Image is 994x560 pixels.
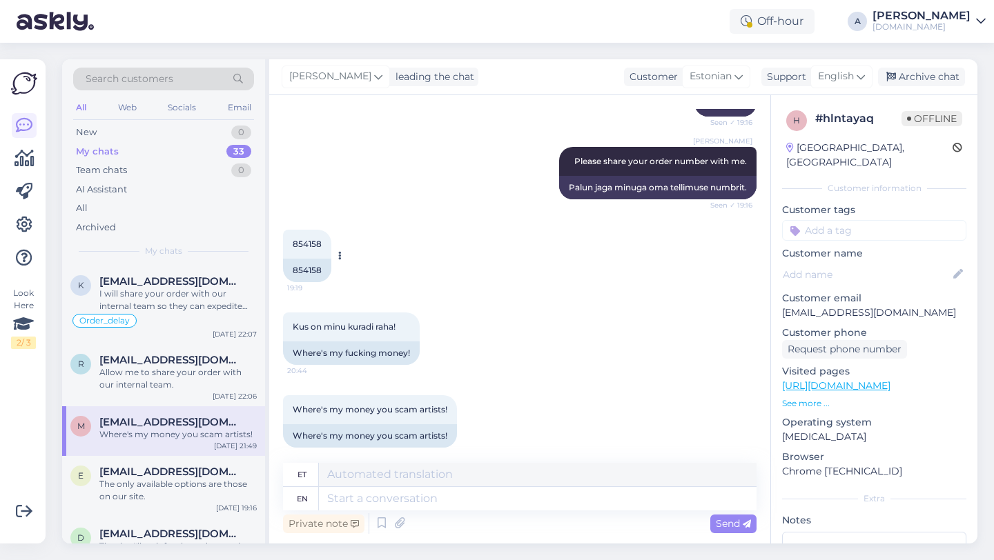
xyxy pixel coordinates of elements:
span: [PERSON_NAME] [289,69,371,84]
div: I will share your order with our internal team so they can expedite the order. [99,288,257,312]
div: Private note [283,514,364,533]
div: [DATE] 22:07 [213,329,257,339]
div: Team chats [76,163,127,177]
p: [EMAIL_ADDRESS][DOMAIN_NAME] [782,306,966,320]
span: enerokovavi@gmail.com [99,466,243,478]
span: [PERSON_NAME] [693,136,752,146]
div: en [297,487,308,510]
span: Dr.larrywalter@gmail.com [99,528,243,540]
span: M [77,421,85,431]
a: [URL][DOMAIN_NAME] [782,379,890,392]
div: Support [761,70,806,84]
div: Where's my money you scam artists! [283,424,457,448]
div: [PERSON_NAME] [873,10,971,21]
span: h [793,115,800,126]
div: Where's my money you scam artists! [99,428,257,441]
span: Please share your order number with me. [574,156,747,166]
span: 20:44 [287,366,339,376]
div: A [848,12,867,31]
div: et [298,463,306,486]
div: Off-hour [730,9,815,34]
span: e [78,470,84,481]
input: Add name [783,267,951,282]
div: [DATE] 22:06 [213,391,257,401]
span: Offline [902,111,962,126]
span: ruusvali@gmail.com [99,354,243,366]
a: [PERSON_NAME][DOMAIN_NAME] [873,10,986,32]
div: All [76,201,88,215]
div: [DATE] 19:16 [216,503,257,513]
div: 854158 [283,259,331,282]
span: Order_delay [79,317,130,325]
div: Socials [165,99,199,117]
span: k [78,280,84,290]
p: Operating system [782,415,966,430]
span: English [818,69,854,84]
div: Request phone number [782,340,907,359]
div: New [76,126,97,139]
p: Customer name [782,246,966,261]
div: AI Assistant [76,183,127,197]
span: 19:19 [287,283,339,293]
span: Kus on minu kuradi raha! [293,321,396,332]
div: Archived [76,221,116,234]
div: Look Here [11,287,36,349]
div: [DOMAIN_NAME] [873,21,971,32]
p: [MEDICAL_DATA] [782,430,966,444]
input: Add a tag [782,220,966,241]
span: Seen ✓ 19:16 [701,117,752,128]
div: 0 [231,163,251,177]
p: Customer email [782,291,966,306]
span: klavs.skujins@gmail.com [99,275,243,288]
span: Send [716,517,751,530]
div: Palun jaga minuga oma tellimuse numbrit. [559,176,757,199]
span: 854158 [293,239,322,249]
div: Customer information [782,182,966,194]
div: Email [225,99,254,117]
p: Visited pages [782,364,966,379]
span: Myojin199@gmail.com [99,416,243,428]
div: [GEOGRAPHIC_DATA], [GEOGRAPHIC_DATA] [786,141,953,170]
div: Where's my fucking money! [283,341,420,365]
div: All [73,99,89,117]
span: 21:49 [287,448,339,459]
img: Askly Logo [11,70,37,97]
div: 0 [231,126,251,139]
span: Seen ✓ 19:16 [701,200,752,210]
div: # hlntayaq [815,110,902,127]
p: Notes [782,513,966,528]
span: Search customers [86,72,173,86]
div: The only available options are those on our site. [99,478,257,503]
p: Customer phone [782,326,966,340]
div: Thanks, I'll wait for the order number. [99,540,257,552]
span: Estonian [690,69,732,84]
span: r [78,359,84,369]
div: Web [115,99,139,117]
span: D [77,532,84,543]
p: Browser [782,450,966,464]
div: 33 [226,145,251,159]
span: Where's my money you scam artists! [293,404,447,414]
p: See more ... [782,397,966,410]
p: Customer tags [782,203,966,217]
div: Archive chat [878,68,965,86]
div: Allow me to share your order with our internal team. [99,366,257,391]
div: 2 / 3 [11,337,36,349]
div: leading the chat [390,70,474,84]
div: Customer [624,70,678,84]
p: Chrome [TECHNICAL_ID] [782,464,966,479]
div: My chats [76,145,119,159]
div: Extra [782,492,966,505]
span: My chats [145,245,182,257]
div: [DATE] 21:49 [214,441,257,451]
